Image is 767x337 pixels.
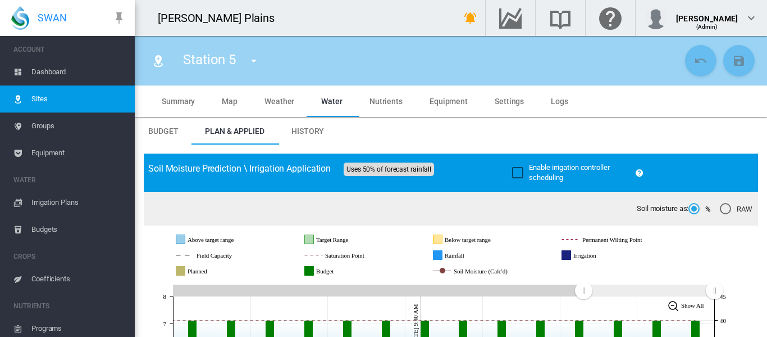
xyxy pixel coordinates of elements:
g: Permanent Wilting Point [562,235,687,245]
span: ACCOUNT [13,41,126,59]
span: Enable irrigation controller scheduling [529,163,609,182]
button: icon-bell-ring [459,7,482,29]
md-icon: icon-bell-ring [464,11,477,25]
span: WATER [13,171,126,189]
g: Zoom chart using cursor arrows [574,281,593,300]
span: (Admin) [696,24,718,30]
rect: Zoom chart using cursor arrows [583,285,714,296]
span: Water [321,97,343,106]
md-icon: Go to the Data Hub [497,11,524,25]
img: SWAN-Landscape-Logo-Colour-drop.png [11,6,29,30]
tspan: 40 [720,317,726,324]
div: [PERSON_NAME] Plains [158,10,285,26]
g: Below target range [433,235,535,245]
button: Cancel Changes [685,45,716,77]
span: Weather [264,97,294,106]
md-radio-button: % [688,204,711,214]
g: Zoom chart using cursor arrows [705,281,724,300]
button: icon-menu-down [243,50,265,72]
span: CROPS [13,248,126,266]
tspan: 45 [720,293,726,300]
span: Summary [162,97,195,106]
span: Soil moisture as: [637,204,688,214]
span: Groups [31,113,126,140]
md-icon: icon-map-marker-radius [152,54,165,68]
span: NUTRIENTS [13,297,126,315]
span: Plan & Applied [205,127,264,136]
md-icon: Search the knowledge base [547,11,574,25]
span: SWAN [38,11,67,25]
div: [PERSON_NAME] [676,8,738,20]
g: Planned [176,266,243,276]
g: Target Range [305,235,389,245]
span: Uses 50% of forecast rainfall [344,163,434,176]
span: Budgets [31,216,126,243]
span: Coefficients [31,266,126,293]
g: Budget [305,266,369,276]
span: Nutrients [369,97,403,106]
span: Sites [31,86,126,113]
md-icon: icon-pin [112,11,126,25]
g: Field Capacity [176,250,271,260]
g: Soil Moisture (Calc'd) [433,266,550,276]
button: Save Changes [723,45,755,77]
span: Budget [148,127,178,136]
tspan: 7 [163,321,167,327]
md-icon: icon-menu-down [247,54,261,68]
img: profile.jpg [645,7,667,29]
span: Station 5 [183,52,236,68]
md-radio-button: RAW [720,204,752,214]
button: Click to go to list of Sites [147,50,170,72]
span: Logs [551,97,568,106]
tspan: 8 [163,293,167,300]
md-icon: icon-undo [694,54,707,68]
span: Equipment [31,140,126,167]
md-icon: Click here for help [597,11,624,25]
g: Irrigation [562,250,633,260]
span: Soil Moisture Prediction \ Irrigation Application [148,163,331,174]
span: Map [222,97,238,106]
md-checkbox: Enable irrigation controller scheduling [512,163,631,183]
span: Dashboard [31,59,126,86]
tspan: Show All [681,302,704,309]
span: History [291,127,324,136]
md-icon: icon-content-save [732,54,746,68]
g: Saturation Point [305,250,405,260]
md-icon: icon-chevron-down [745,11,758,25]
span: Irrigation Plans [31,189,126,216]
g: Above target range [176,235,279,245]
g: Rainfall [433,250,498,260]
span: Equipment [430,97,468,106]
span: Settings [495,97,524,106]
